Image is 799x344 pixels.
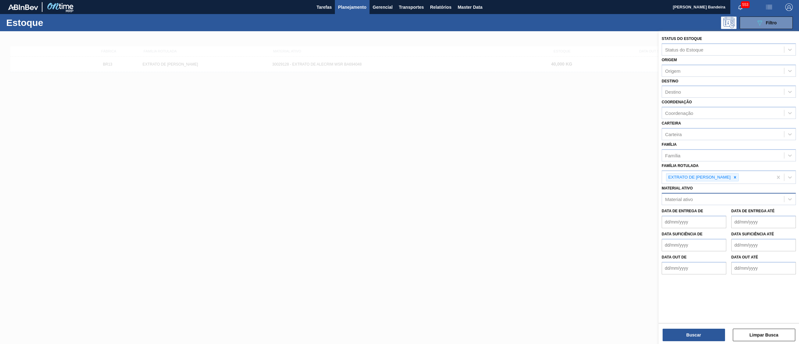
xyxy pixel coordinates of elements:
[665,68,680,73] div: Origem
[338,3,366,11] span: Planejamento
[662,100,692,104] label: Coordenação
[665,131,682,137] div: Carteira
[731,239,796,251] input: dd/mm/yyyy
[662,164,699,168] label: Família Rotulada
[662,79,678,83] label: Destino
[662,239,726,251] input: dd/mm/yyyy
[373,3,393,11] span: Gerencial
[662,121,681,125] label: Carteira
[316,3,332,11] span: Tarefas
[731,262,796,274] input: dd/mm/yyyy
[6,19,103,26] h1: Estoque
[662,37,702,41] label: Status do Estoque
[662,232,703,236] label: Data suficiência de
[662,209,703,213] label: Data de Entrega de
[662,255,687,259] label: Data out de
[665,153,680,158] div: Família
[730,3,750,12] button: Notificações
[741,1,750,8] span: 553
[721,17,737,29] div: Pogramando: nenhum usuário selecionado
[430,3,451,11] span: Relatórios
[731,232,774,236] label: Data suficiência até
[731,255,758,259] label: Data out até
[662,262,726,274] input: dd/mm/yyyy
[399,3,424,11] span: Transportes
[662,58,677,62] label: Origem
[665,89,681,95] div: Destino
[662,142,677,147] label: Família
[731,216,796,228] input: dd/mm/yyyy
[740,17,793,29] button: Filtro
[766,20,777,25] span: Filtro
[666,174,732,181] div: EXTRATO DE [PERSON_NAME]
[665,197,693,202] div: Material ativo
[785,3,793,11] img: Logout
[731,209,775,213] label: Data de Entrega até
[458,3,482,11] span: Master Data
[665,111,693,116] div: Coordenação
[665,47,703,52] div: Status do Estoque
[662,186,693,190] label: Material ativo
[8,4,38,10] img: TNhmsLtSVTkK8tSr43FrP2fwEKptu5GPRR3wAAAABJRU5ErkJggg==
[662,216,726,228] input: dd/mm/yyyy
[765,3,773,11] img: userActions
